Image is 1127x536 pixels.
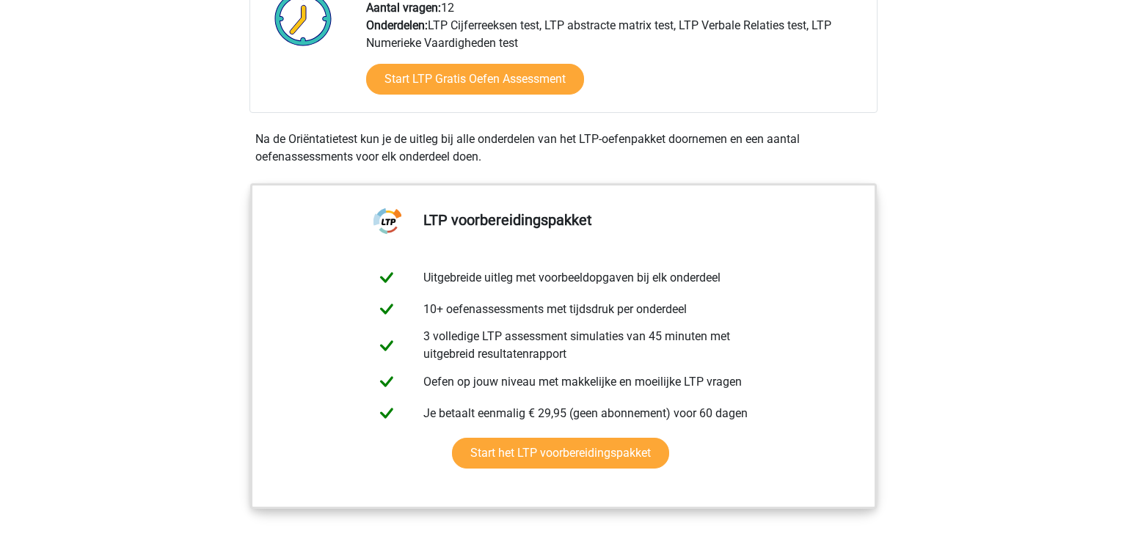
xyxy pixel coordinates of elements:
[366,1,441,15] b: Aantal vragen:
[366,18,428,32] b: Onderdelen:
[366,64,584,95] a: Start LTP Gratis Oefen Assessment
[452,438,669,469] a: Start het LTP voorbereidingspakket
[249,131,878,166] div: Na de Oriëntatietest kun je de uitleg bij alle onderdelen van het LTP-oefenpakket doornemen en ee...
